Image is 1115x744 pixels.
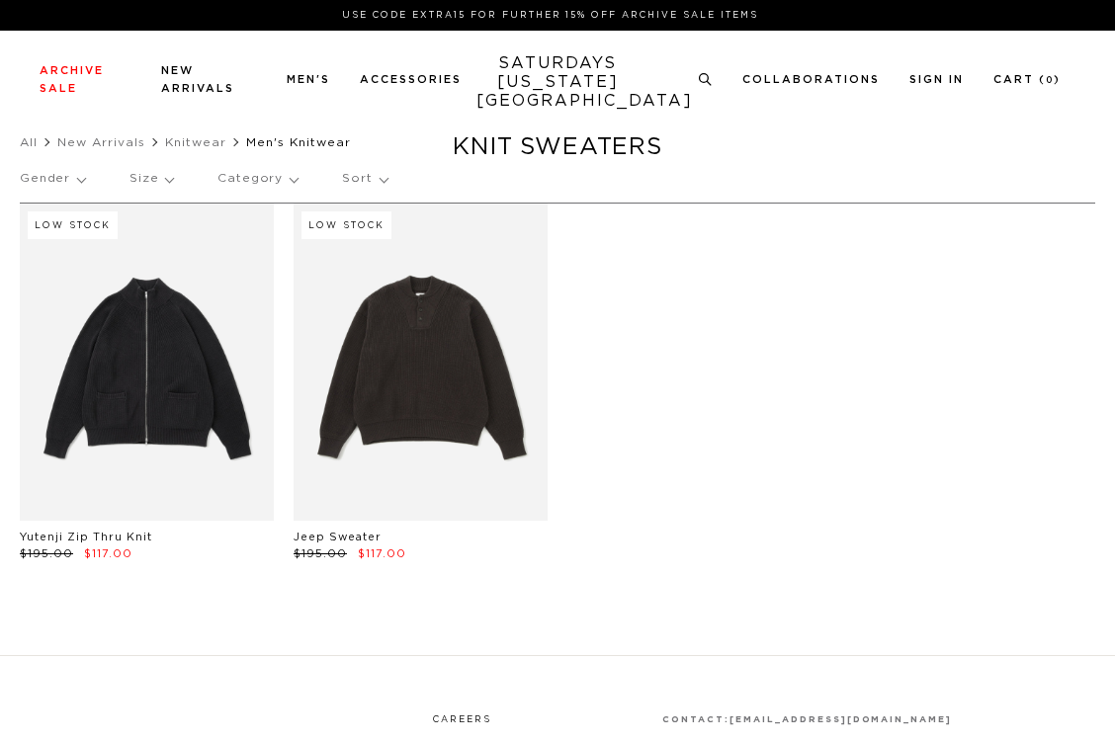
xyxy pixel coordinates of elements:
[360,74,462,85] a: Accessories
[28,211,118,239] div: Low Stock
[84,548,132,559] span: $117.00
[20,136,38,148] a: All
[246,136,351,148] span: Men's Knitwear
[294,548,347,559] span: $195.00
[342,156,386,202] p: Sort
[20,548,73,559] span: $195.00
[40,65,104,94] a: Archive Sale
[433,715,491,724] a: Careers
[165,136,226,148] a: Knitwear
[301,211,391,239] div: Low Stock
[1046,76,1054,85] small: 0
[742,74,880,85] a: Collaborations
[476,54,640,111] a: SATURDAYS[US_STATE][GEOGRAPHIC_DATA]
[161,65,234,94] a: New Arrivals
[909,74,964,85] a: Sign In
[358,548,406,559] span: $117.00
[294,532,382,542] a: Jeep Sweater
[729,715,952,724] a: [EMAIL_ADDRESS][DOMAIN_NAME]
[47,8,1053,23] p: Use Code EXTRA15 for Further 15% Off Archive Sale Items
[20,156,85,202] p: Gender
[662,715,729,724] strong: contact:
[993,74,1061,85] a: Cart (0)
[57,136,145,148] a: New Arrivals
[129,156,173,202] p: Size
[287,74,330,85] a: Men's
[217,156,298,202] p: Category
[20,532,152,542] a: Yutenji Zip Thru Knit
